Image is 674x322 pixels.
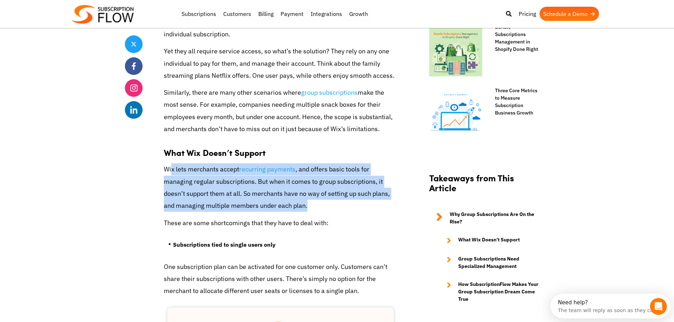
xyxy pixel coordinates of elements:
[458,281,542,303] strong: How SubscriptionFlow Makes Your Group Subscription Dream Come True
[429,87,482,140] img: measure your business growth
[440,236,542,245] a: What Wix Doesn’t Support
[178,7,220,21] a: Subscriptions
[488,23,542,53] a: Bundle Subscriptions Management in Shopify Done Right
[458,236,520,245] strong: What Wix Doesn’t Support
[301,88,358,96] a: group subscriptions
[239,165,295,173] a: recurring payments
[429,211,542,226] a: Why Group Subscriptions Are On the Rise?
[429,173,542,200] h2: Takeaways from This Article
[277,7,307,21] a: Payment
[164,45,397,82] p: Yet they all require service access, so what’s the solution? They rely on any one individual to p...
[72,5,134,24] img: Subscriptionflow
[488,87,542,117] a: Three Core Metrics to Measure Subscription Business Growth
[164,87,397,135] p: Similarly, there are many other scenarios where make the most sense. For example, companies needi...
[255,7,277,21] a: Billing
[458,255,542,270] strong: Group Subscriptions Need Specialized Management
[307,7,346,21] a: Integrations
[540,7,599,21] a: Schedule a Demo
[164,261,397,297] p: One subscription plan can be activated for one customer only. Customers can’t share their subscri...
[346,7,371,21] a: Growth
[164,217,397,229] p: These are some shortcomings that they have to deal with:
[515,7,540,21] a: Pricing
[7,12,106,19] div: The team will reply as soon as they can
[7,6,106,12] div: Need help?
[650,298,667,315] iframe: Intercom live chat
[429,23,482,76] img: Bundle Subscriptions Management in Shopify
[551,294,670,318] iframe: Intercom live chat discovery launcher
[164,163,397,212] p: Wix lets merchants accept , and offers basic tools for managing regular subscriptions. But when i...
[450,211,542,226] strong: Why Group Subscriptions Are On the Rise?
[440,281,542,303] a: How SubscriptionFlow Makes Your Group Subscription Dream Come True
[3,3,127,22] div: Open Intercom Messenger
[220,7,255,21] a: Customers
[440,255,542,270] a: Group Subscriptions Need Specialized Management
[173,241,276,248] strong: Subscriptions tied to single users only
[164,146,266,158] strong: What Wix Doesn’t Support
